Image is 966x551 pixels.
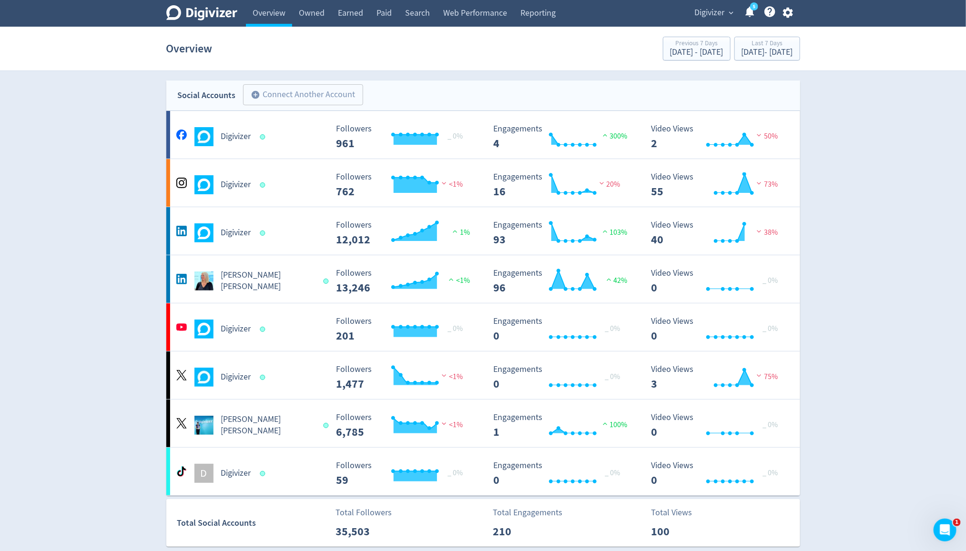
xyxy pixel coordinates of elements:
[646,317,789,342] svg: Video Views 0
[331,220,474,246] svg: Followers 12,012
[447,324,463,333] span: _ 0%
[331,124,474,150] svg: Followers 961
[331,172,474,198] svg: Followers 762
[651,523,706,540] p: 100
[489,269,632,294] svg: Engagements 96
[934,519,956,541] iframe: Intercom live chat
[754,372,764,379] img: negative-performance.svg
[489,365,632,390] svg: Engagements 0
[166,33,213,64] h1: Overview
[324,279,332,284] span: Data last synced: 9 Oct 2025, 11:01am (AEDT)
[754,131,778,141] span: 50%
[166,159,800,207] a: Digivizer undefinedDigivizer Followers 762 Followers 762 <1% Engagements 16 Engagements 16 20% Vi...
[166,111,800,159] a: Digivizer undefinedDigivizer Followers 961 Followers 961 _ 0% Engagements 4 Engagements 4 300% Vi...
[695,5,725,20] span: Digivizer
[194,368,214,387] img: Digivizer undefined
[260,134,268,140] span: Data last synced: 9 Oct 2025, 7:02pm (AEDT)
[221,414,315,437] h5: [PERSON_NAME] [PERSON_NAME]
[166,207,800,255] a: Digivizer undefinedDigivizer Followers 12,012 Followers 12,012 1% Engagements 93 Engagements 93 1...
[953,519,961,526] span: 1
[670,40,723,48] div: Previous 7 Days
[646,461,789,486] svg: Video Views 0
[752,3,755,10] text: 5
[489,220,632,246] svg: Engagements 93
[331,413,474,438] svg: Followers 6,785
[489,317,632,342] svg: Engagements 0
[447,131,463,141] span: _ 0%
[646,365,789,390] svg: Video Views 3
[646,124,789,150] svg: Video Views 2
[447,468,463,478] span: _ 0%
[177,516,329,530] div: Total Social Accounts
[691,5,736,20] button: Digivizer
[331,317,474,342] svg: Followers 201
[236,86,363,105] a: Connect Another Account
[324,423,332,428] span: Data last synced: 8 Oct 2025, 11:02pm (AEDT)
[260,327,268,332] span: Data last synced: 9 Oct 2025, 1:01pm (AEDT)
[194,464,214,483] div: D
[734,37,800,60] button: Last 7 Days[DATE]- [DATE]
[754,180,764,187] img: negative-performance.svg
[439,420,463,430] span: <1%
[221,227,251,239] h5: Digivizer
[604,276,628,285] span: 42%
[663,37,731,60] button: Previous 7 Days[DATE] - [DATE]
[597,180,607,187] img: negative-performance.svg
[166,255,800,303] a: Emma Lo Russo undefined[PERSON_NAME] [PERSON_NAME] Followers 13,246 Followers 13,246 <1% Engageme...
[763,276,778,285] span: _ 0%
[221,270,315,292] h5: [PERSON_NAME] [PERSON_NAME]
[331,269,474,294] svg: Followers 13,246
[646,269,789,294] svg: Video Views 0
[178,89,236,102] div: Social Accounts
[439,420,449,427] img: negative-performance.svg
[194,127,214,146] img: Digivizer undefined
[336,506,392,519] p: Total Followers
[670,48,723,57] div: [DATE] - [DATE]
[600,228,610,235] img: positive-performance.svg
[605,468,620,478] span: _ 0%
[489,413,632,438] svg: Engagements 1
[260,182,268,188] span: Data last synced: 9 Oct 2025, 7:02pm (AEDT)
[605,324,620,333] span: _ 0%
[331,365,474,390] svg: Followers 1,477
[166,448,800,495] a: DDigivizer Followers 59 Followers 59 _ 0% Engagements 0 Engagements 0 _ 0% Video Views 0 Video Vi...
[750,2,758,10] a: 5
[194,271,214,291] img: Emma Lo Russo undefined
[754,180,778,189] span: 73%
[742,48,793,57] div: [DATE] - [DATE]
[742,40,793,48] div: Last 7 Days
[221,131,251,142] h5: Digivizer
[439,372,463,381] span: <1%
[651,506,706,519] p: Total Views
[439,180,463,189] span: <1%
[447,276,456,283] img: positive-performance.svg
[646,220,789,246] svg: Video Views 40
[331,461,474,486] svg: Followers 59
[194,223,214,242] img: Digivizer undefined
[763,324,778,333] span: _ 0%
[600,420,610,427] img: positive-performance.svg
[439,180,449,187] img: negative-performance.svg
[447,276,470,285] span: <1%
[489,172,632,198] svg: Engagements 16
[493,523,548,540] p: 210
[754,372,778,381] span: 75%
[763,468,778,478] span: _ 0%
[646,413,789,438] svg: Video Views 0
[754,131,764,139] img: negative-performance.svg
[604,276,614,283] img: positive-performance.svg
[754,228,778,237] span: 38%
[221,179,251,190] h5: Digivizer
[194,416,214,435] img: Emma Lo Russo undefined
[221,323,251,335] h5: Digivizer
[450,228,460,235] img: positive-performance.svg
[260,471,268,476] span: Data last synced: 9 Oct 2025, 6:01pm (AEDT)
[166,351,800,399] a: Digivizer undefinedDigivizer Followers 1,477 Followers 1,477 <1% Engagements 0 Engagements 0 _ 0%...
[600,228,628,237] span: 103%
[597,180,620,189] span: 20%
[260,375,268,380] span: Data last synced: 9 Oct 2025, 4:02am (AEDT)
[600,420,628,430] span: 100%
[600,131,610,139] img: positive-performance.svg
[260,230,268,236] span: Data last synced: 9 Oct 2025, 7:02pm (AEDT)
[194,175,214,194] img: Digivizer undefined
